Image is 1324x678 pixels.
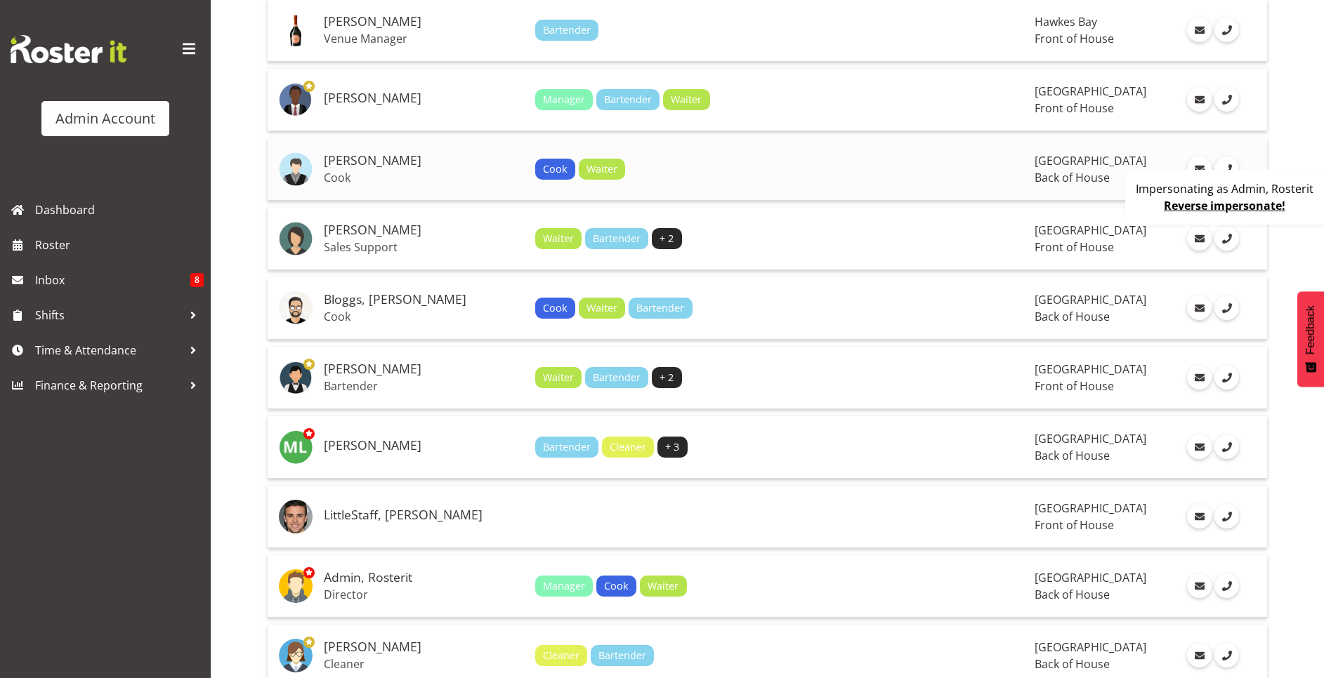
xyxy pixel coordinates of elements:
[324,587,524,601] p: Director
[35,270,190,291] span: Inbox
[35,305,183,326] span: Shifts
[1187,504,1212,529] a: Email Employee
[1214,434,1239,459] a: Call Employee
[11,35,126,63] img: Rosterit website logo
[1187,226,1212,251] a: Email Employee
[324,439,524,453] h5: [PERSON_NAME]
[324,223,524,237] h5: [PERSON_NAME]
[279,291,313,325] img: bloggs-joe87d083c31196ac9d24e57097d58c57ab.png
[1214,365,1239,390] a: Call Employee
[1035,84,1146,99] span: [GEOGRAPHIC_DATA]
[1035,170,1110,185] span: Back of House
[671,92,702,107] span: Waiter
[660,370,674,385] span: + 2
[1304,305,1317,354] span: Feedback
[1187,434,1212,459] a: Email Employee
[1035,639,1146,655] span: [GEOGRAPHIC_DATA]
[604,92,652,107] span: Bartender
[324,362,524,376] h5: [PERSON_NAME]
[1214,18,1239,42] a: Call Employee
[543,648,579,663] span: Cleaner
[1035,656,1110,672] span: Back of House
[648,578,679,594] span: Waiter
[604,578,629,594] span: Cook
[324,15,524,29] h5: [PERSON_NAME]
[543,300,568,316] span: Cook
[35,234,204,255] span: Roster
[1035,500,1146,516] span: [GEOGRAPHIC_DATA]
[324,508,524,522] h5: LittleStaff, [PERSON_NAME]
[1214,87,1239,112] a: Call Employee
[1035,517,1114,533] span: Front of House
[279,639,313,672] img: james-lebron5de889dd599a6789a5aeb57f8f705f8c.png
[279,13,313,47] img: bush-becky1d0cec1ee6ad7866dd00d3afec1490f4.png
[324,171,524,185] p: Cook
[543,439,591,455] span: Bartender
[1214,295,1239,320] a: Call Employee
[279,83,313,117] img: black-ianbbb17ca7de4945c725cbf0de5c0c82ee.png
[324,571,524,585] h5: Admin, Rosterit
[543,92,585,107] span: Manager
[1035,100,1114,116] span: Front of House
[1035,153,1146,168] span: [GEOGRAPHIC_DATA]
[1035,431,1146,446] span: [GEOGRAPHIC_DATA]
[1035,309,1110,324] span: Back of House
[324,91,524,105] h5: [PERSON_NAME]
[1187,157,1212,181] a: Email Employee
[324,379,524,393] p: Bartender
[1035,587,1110,602] span: Back of House
[1187,643,1212,667] a: Email Employee
[324,310,524,324] p: Cook
[35,375,183,396] span: Finance & Reporting
[1214,504,1239,529] a: Call Employee
[1187,295,1212,320] a: Email Employee
[1214,643,1239,667] a: Call Employee
[324,32,524,46] p: Venue Manager
[279,361,313,394] img: wu-kevin5aaed71ed01d5805973613cd15694a89.png
[543,161,568,177] span: Cook
[1035,361,1146,377] span: [GEOGRAPHIC_DATA]
[665,439,679,455] span: + 3
[636,300,684,316] span: Bartender
[1035,239,1114,255] span: Front of House
[1187,573,1212,598] a: Email Employee
[1035,448,1110,463] span: Back of House
[324,657,524,671] p: Cleaner
[324,240,524,254] p: Sales Support
[1297,291,1324,387] button: Feedback - Show survey
[35,199,204,220] span: Dashboard
[1035,292,1146,307] span: [GEOGRAPHIC_DATA]
[586,300,617,316] span: Waiter
[1035,570,1146,585] span: [GEOGRAPHIC_DATA]
[1214,226,1239,251] a: Call Employee
[279,430,313,464] img: mike-little11059.jpg
[1035,222,1146,238] span: [GEOGRAPHIC_DATA]
[279,152,313,186] img: smith-fred5cb75b6698732e3ea62c93ac23fc4902.png
[55,108,155,129] div: Admin Account
[598,648,646,663] span: Bartender
[1214,157,1239,181] a: Call Employee
[1164,198,1285,213] a: Reverse impersonate!
[1214,573,1239,598] a: Call Employee
[1035,31,1114,46] span: Front of House
[1187,365,1212,390] a: Email Employee
[543,22,591,38] span: Bartender
[324,293,524,307] h5: Bloggs, [PERSON_NAME]
[279,500,313,533] img: littlestaff-mikebc47d224eb4882d73383c95184d49914.png
[1035,378,1114,394] span: Front of House
[35,340,183,361] span: Time & Attendance
[593,231,641,246] span: Bartender
[610,439,646,455] span: Cleaner
[279,222,313,255] img: schwer-carlyab69f7ee6a4be7601e7f81c3b87cd41c.png
[1187,87,1212,112] a: Email Employee
[279,569,313,603] img: admin-rosteritf9cbda91fdf824d97c9d6345b1f660ea.png
[543,231,574,246] span: Waiter
[660,231,674,246] span: + 2
[1035,14,1097,29] span: Hawkes Bay
[543,578,585,594] span: Manager
[190,273,204,287] span: 8
[324,640,524,654] h5: [PERSON_NAME]
[1136,180,1313,197] p: Impersonating as Admin, Rosterit
[593,370,641,385] span: Bartender
[586,161,617,177] span: Waiter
